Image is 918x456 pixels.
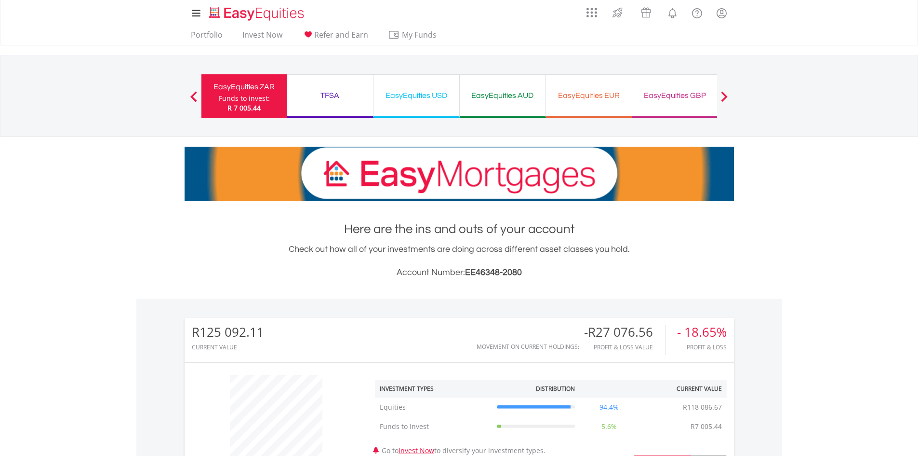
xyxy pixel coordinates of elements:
[686,417,727,436] td: R7 005.44
[639,380,727,398] th: Current Value
[379,89,453,102] div: EasyEquities USD
[293,89,367,102] div: TFSA
[298,30,372,45] a: Refer and Earn
[638,89,712,102] div: EasyEquities GBP
[678,398,727,417] td: R118 086.67
[239,30,286,45] a: Invest Now
[185,221,734,238] h1: Here are the ins and outs of your account
[552,89,626,102] div: EasyEquities EUR
[677,344,727,350] div: Profit & Loss
[466,89,540,102] div: EasyEquities AUD
[465,268,522,277] span: EE46348-2080
[660,2,685,22] a: Notifications
[192,325,264,339] div: R125 092.11
[187,30,226,45] a: Portfolio
[219,94,270,103] div: Funds to invest:
[375,398,492,417] td: Equities
[632,2,660,20] a: Vouchers
[586,7,597,18] img: grid-menu-icon.svg
[184,96,203,106] button: Previous
[580,398,639,417] td: 94.4%
[375,380,492,398] th: Investment Types
[205,2,308,22] a: Home page
[207,80,281,94] div: EasyEquities ZAR
[715,96,734,106] button: Next
[580,417,639,436] td: 5.6%
[580,2,603,18] a: AppsGrid
[227,103,261,112] span: R 7 005.44
[207,6,308,22] img: EasyEquities_Logo.png
[388,28,451,41] span: My Funds
[685,2,709,22] a: FAQ's and Support
[399,446,434,455] a: Invest Now
[185,243,734,279] div: Check out how all of your investments are doing across different asset classes you hold.
[185,147,734,201] img: EasyMortage Promotion Banner
[477,344,579,350] div: Movement on Current Holdings:
[638,5,654,20] img: vouchers-v2.svg
[192,344,264,350] div: CURRENT VALUE
[584,344,665,350] div: Profit & Loss Value
[584,325,665,339] div: -R27 076.56
[375,417,492,436] td: Funds to Invest
[709,2,734,24] a: My Profile
[677,325,727,339] div: - 18.65%
[610,5,625,20] img: thrive-v2.svg
[536,385,575,393] div: Distribution
[314,29,368,40] span: Refer and Earn
[185,266,734,279] h3: Account Number:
